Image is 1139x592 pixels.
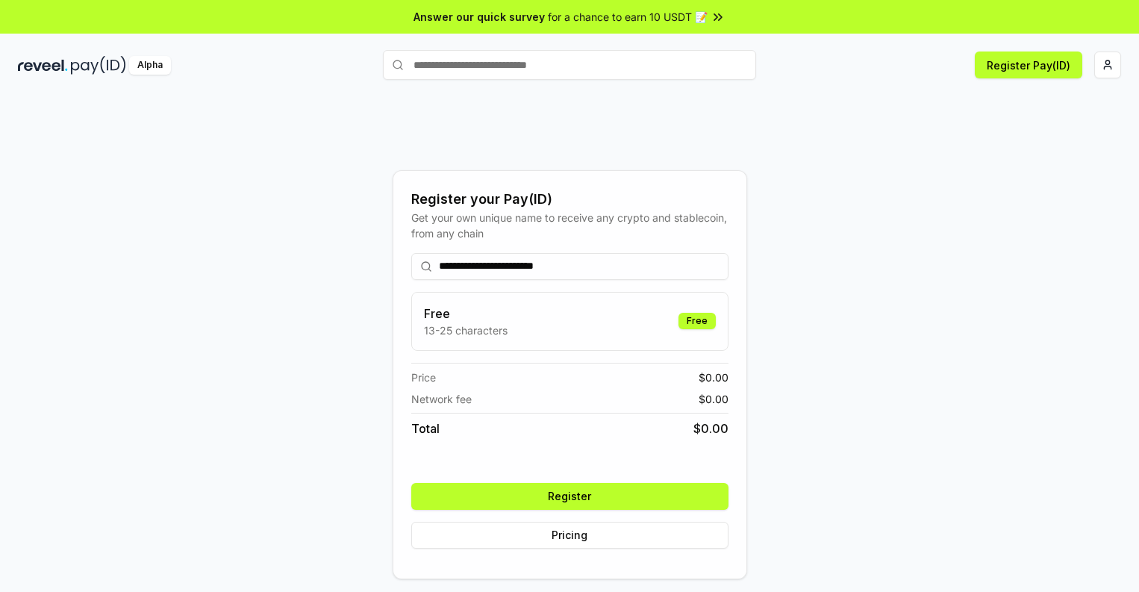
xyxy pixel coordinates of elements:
[414,9,545,25] span: Answer our quick survey
[411,483,728,510] button: Register
[424,305,508,323] h3: Free
[411,189,728,210] div: Register your Pay(ID)
[71,56,126,75] img: pay_id
[411,370,436,385] span: Price
[693,420,728,437] span: $ 0.00
[18,56,68,75] img: reveel_dark
[678,313,716,329] div: Free
[411,210,728,241] div: Get your own unique name to receive any crypto and stablecoin, from any chain
[548,9,708,25] span: for a chance to earn 10 USDT 📝
[975,52,1082,78] button: Register Pay(ID)
[424,323,508,338] p: 13-25 characters
[411,391,472,407] span: Network fee
[699,370,728,385] span: $ 0.00
[699,391,728,407] span: $ 0.00
[411,522,728,549] button: Pricing
[129,56,171,75] div: Alpha
[411,420,440,437] span: Total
